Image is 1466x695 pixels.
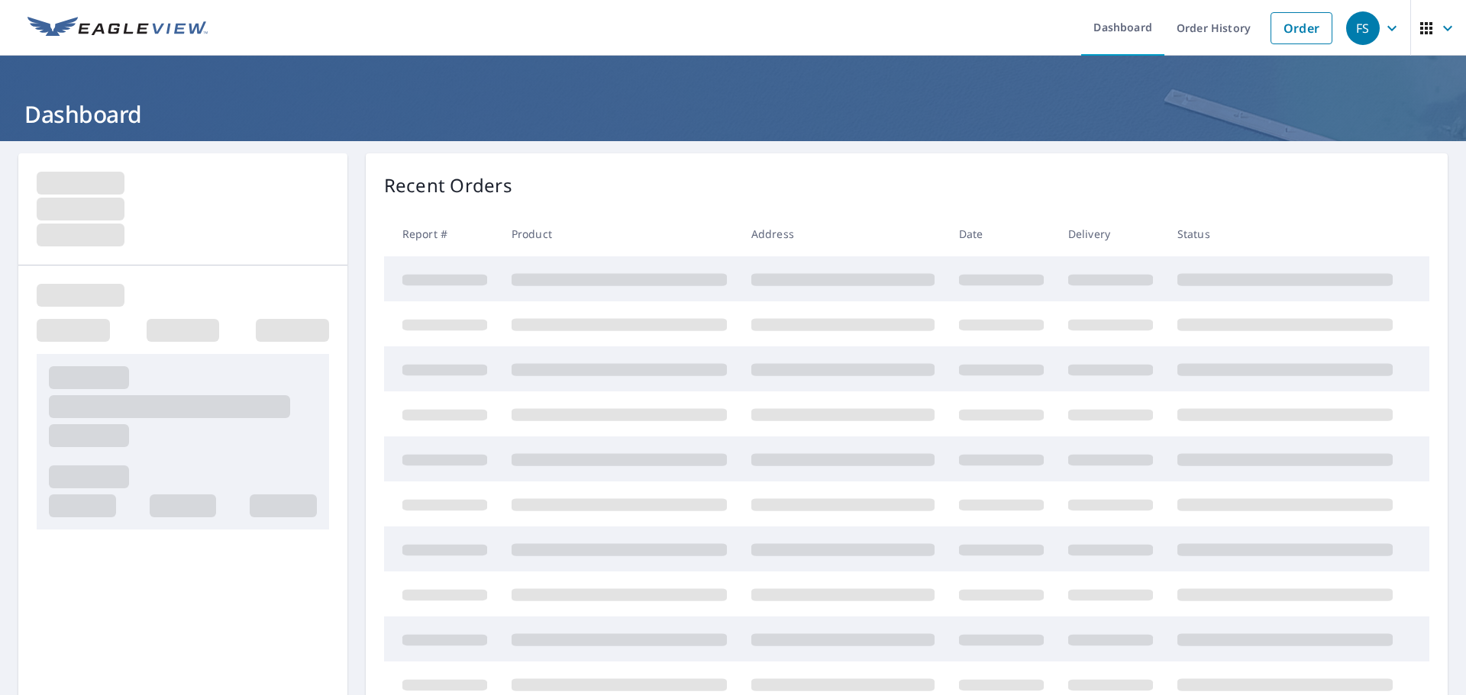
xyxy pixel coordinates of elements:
[1346,11,1380,45] div: FS
[18,98,1448,130] h1: Dashboard
[1271,12,1332,44] a: Order
[947,211,1056,256] th: Date
[27,17,208,40] img: EV Logo
[499,211,739,256] th: Product
[1056,211,1165,256] th: Delivery
[384,172,512,199] p: Recent Orders
[1165,211,1405,256] th: Status
[739,211,947,256] th: Address
[384,211,499,256] th: Report #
